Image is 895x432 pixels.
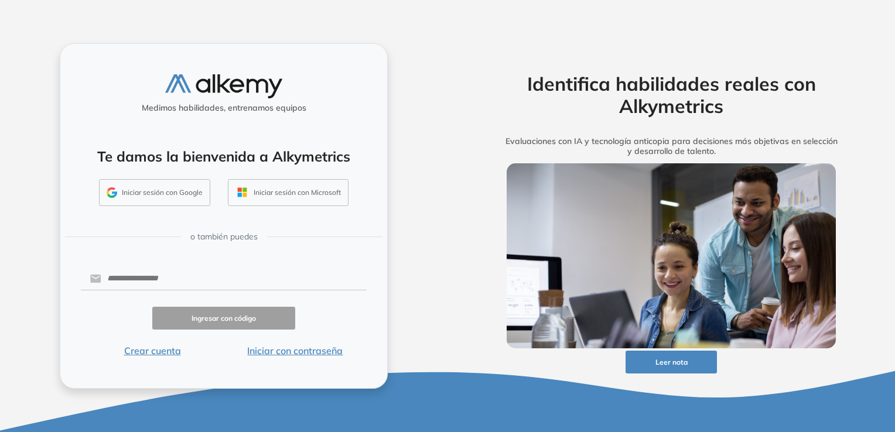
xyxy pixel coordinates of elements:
[224,344,367,358] button: Iniciar con contraseña
[99,179,210,206] button: Iniciar sesión con Google
[626,351,717,373] button: Leer nota
[65,103,382,113] h5: Medimos habilidades, entrenamos equipos
[235,186,249,199] img: OUTLOOK_ICON
[190,231,258,243] span: o también puedes
[685,297,895,432] iframe: Chat Widget
[507,163,836,348] img: img-more-info
[152,307,295,330] button: Ingresar con código
[165,74,282,98] img: logo-alkemy
[81,344,224,358] button: Crear cuenta
[228,179,349,206] button: Iniciar sesión con Microsoft
[489,73,854,118] h2: Identifica habilidades reales con Alkymetrics
[489,136,854,156] h5: Evaluaciones con IA y tecnología anticopia para decisiones más objetivas en selección y desarroll...
[107,187,117,198] img: GMAIL_ICON
[76,148,372,165] h4: Te damos la bienvenida a Alkymetrics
